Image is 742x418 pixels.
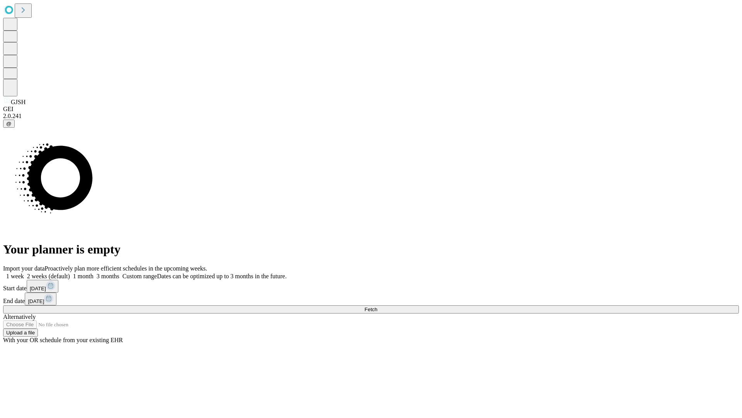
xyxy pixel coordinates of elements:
span: With your OR schedule from your existing EHR [3,337,123,343]
button: Fetch [3,305,739,313]
h1: Your planner is empty [3,242,739,257]
div: Start date [3,280,739,293]
span: GJSH [11,99,26,105]
span: Proactively plan more efficient schedules in the upcoming weeks. [45,265,207,272]
div: GEI [3,106,739,113]
span: Import your data [3,265,45,272]
span: 1 month [73,273,94,279]
span: 2 weeks (default) [27,273,70,279]
span: Fetch [364,307,377,312]
span: [DATE] [28,298,44,304]
span: Dates can be optimized up to 3 months in the future. [157,273,286,279]
button: [DATE] [27,280,58,293]
div: End date [3,293,739,305]
span: [DATE] [30,286,46,291]
span: 1 week [6,273,24,279]
button: @ [3,120,15,128]
span: 3 months [97,273,119,279]
span: Custom range [123,273,157,279]
div: 2.0.241 [3,113,739,120]
button: [DATE] [25,293,56,305]
span: Alternatively [3,313,36,320]
button: Upload a file [3,329,38,337]
span: @ [6,121,12,127]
